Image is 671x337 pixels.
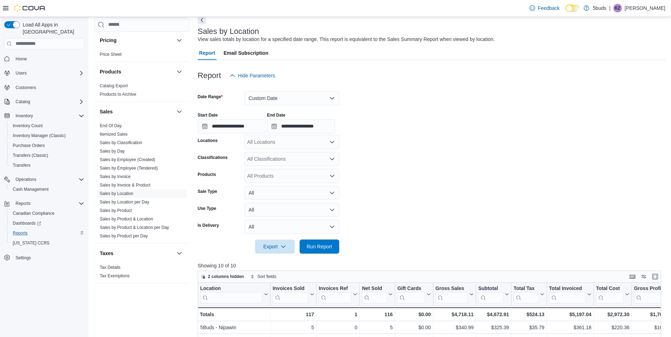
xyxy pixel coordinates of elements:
label: Locations [198,138,218,143]
span: Sales by Invoice [100,174,131,179]
button: Total Invoiced [549,285,591,303]
span: Email Subscription [224,46,268,60]
a: Inventory Count [10,122,46,130]
span: [US_STATE] CCRS [13,240,50,246]
a: Sales by Product [100,208,132,213]
a: Dashboards [10,219,44,227]
div: $4,672.91 [478,310,509,319]
div: Gross Sales [435,285,468,292]
div: Net Sold [362,285,387,303]
button: Invoices Ref [319,285,357,303]
button: Purchase Orders [7,141,87,150]
div: $2,972.30 [596,310,629,319]
span: Reports [16,201,30,206]
div: Invoices Sold [272,285,308,303]
button: Enter fullscreen [651,272,659,281]
span: Inventory [16,113,33,119]
button: Sales [175,107,184,116]
div: Gift Cards [397,285,425,292]
button: Sales [100,108,174,115]
div: Total Invoiced [549,285,586,303]
a: Reports [10,229,30,237]
span: Sales by Product & Location per Day [100,225,169,230]
button: Display options [640,272,648,281]
label: Date Range [198,94,223,100]
button: Next [198,16,206,24]
button: All [244,203,339,217]
button: Cash Management [7,184,87,194]
span: Tax Details [100,265,121,270]
span: Feedback [538,5,560,12]
div: Taxes [94,263,189,283]
span: Settings [13,253,84,262]
div: 1 [319,310,357,319]
span: Customers [16,85,36,90]
h3: Pricing [100,37,116,44]
div: Invoices Sold [272,285,308,292]
button: Open list of options [329,139,335,145]
span: Canadian Compliance [10,209,84,218]
div: Subtotal [478,285,503,303]
span: Run Report [307,243,332,250]
button: Inventory Manager (Classic) [7,131,87,141]
button: Custom Date [244,91,339,105]
h3: Sales [100,108,113,115]
button: Catalog [13,97,33,106]
button: Products [100,68,174,75]
div: 5 [272,323,314,332]
div: $325.39 [478,323,509,332]
button: Sort fields [248,272,279,281]
button: Home [1,54,87,64]
button: [US_STATE] CCRS [7,238,87,248]
span: Transfers (Classic) [13,153,48,158]
button: Reports [7,228,87,238]
div: Location [200,285,262,303]
span: Sales by Employee (Created) [100,157,155,162]
button: Reports [13,199,33,208]
h3: Sales by Location [198,27,259,36]
div: Gross Sales [435,285,468,303]
a: Price Sheet [100,52,122,57]
label: Use Type [198,206,216,211]
a: Sales by Product & Location [100,217,153,221]
span: Reports [13,230,28,236]
span: Customers [13,83,84,92]
span: Inventory Count [10,122,84,130]
span: KZ [615,4,620,12]
span: Purchase Orders [13,143,45,148]
div: Invoices Ref [319,285,352,292]
button: Subtotal [478,285,509,303]
label: Sale Type [198,189,217,194]
div: View sales totals by location for a specified date range. This report is equivalent to the Sales ... [198,36,495,43]
nav: Complex example [4,51,84,281]
div: Total Cost [596,285,624,303]
span: Tax Exemptions [100,273,130,279]
a: Transfers (Classic) [10,151,51,160]
a: Sales by Invoice & Product [100,183,150,188]
button: Hide Parameters [227,69,278,83]
button: Open list of options [329,156,335,162]
a: Sales by Product per Day [100,233,148,238]
button: Net Sold [362,285,393,303]
button: Transfers [7,160,87,170]
span: Inventory [13,112,84,120]
div: 117 [272,310,314,319]
a: Sales by Employee (Created) [100,157,155,162]
button: All [244,186,339,200]
span: Sales by Product & Location [100,216,153,222]
a: Cash Management [10,185,51,194]
a: Transfers [10,161,33,170]
button: Export [255,240,295,254]
label: Is Delivery [198,223,219,228]
a: Settings [13,254,34,262]
a: Sales by Day [100,149,125,154]
button: Pricing [100,37,174,44]
button: Reports [1,199,87,208]
span: End Of Day [100,123,122,129]
span: Export [259,240,290,254]
span: Dashboards [10,219,84,227]
div: Subtotal [478,285,503,292]
h3: Taxes [100,250,114,257]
